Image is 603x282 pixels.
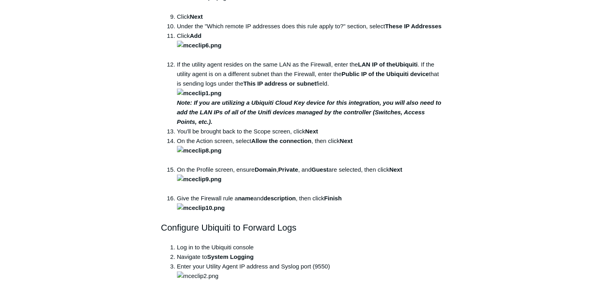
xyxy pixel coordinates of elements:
h2: Configure Ubiquiti to Forward Logs [161,221,442,235]
li: On the Profile screen, ensure , , and are selected, then click [177,165,442,194]
img: mceclip6.png [177,41,222,50]
img: mceclip8.png [177,146,222,155]
strong: Domain [255,166,277,173]
li: Log in to the Ubiquiti console [177,243,442,252]
strong: LAN IP of the [358,61,395,68]
img: mceclip9.png [177,174,222,184]
strong: Next [177,166,402,182]
li: On the Action screen, select , then click [177,136,442,165]
em: Note: If you are utilizing a Ubiquiti Cloud Key device for this integration, you will also need t... [177,99,441,125]
strong: Next [305,128,318,135]
li: Navigate to [177,252,442,262]
li: If the utility agent resides on the same LAN as the Firewall, enter the . If the utility agent is... [177,60,442,127]
strong: Add [177,32,222,49]
li: Enter your Utility Agent IP address and Syslog port (9550) [177,262,442,281]
img: mceclip1.png [177,88,222,98]
strong: name [238,195,253,202]
li: Give the Firewall rule a and , then click [177,194,442,213]
img: mceclip2.png [177,271,218,281]
strong: This IP address or subnet [243,80,316,87]
strong: Next [177,137,353,154]
strong: Allow the connection [251,137,311,144]
strong: Ubiquiti [395,61,418,68]
li: You'll be brought back to the Scope screen, click [177,127,442,136]
img: mceclip10.png [177,203,225,213]
li: Click [177,12,442,22]
strong: Finish [177,195,342,211]
strong: Next [190,13,203,20]
strong: Guest [311,166,328,173]
strong: Private [278,166,298,173]
strong: These IP Addresses [385,23,442,29]
li: Click [177,31,442,60]
li: Under the "Which remote IP addresses does this rule apply to?" section, select [177,22,442,31]
strong: System Logging [207,253,254,260]
strong: Public IP of the Ubiquiti device [342,70,429,77]
strong: description [263,195,296,202]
